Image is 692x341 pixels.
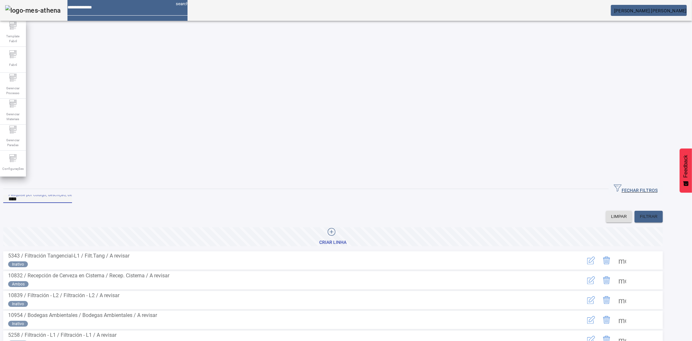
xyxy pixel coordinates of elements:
button: Criar linha [3,227,663,246]
button: Delete [599,272,614,288]
span: Gerenciar Paradas [3,136,23,149]
button: Mais [614,292,630,308]
button: Mais [614,312,630,328]
button: FECHAR FILTROS [609,183,663,195]
span: Feedback [683,155,689,178]
button: Delete [599,292,614,308]
span: Gerenciar Materiais [3,110,23,123]
span: 10954 / Bodegas Ambientales / Bodegas Ambientales / A revisar [8,312,157,318]
span: [PERSON_NAME] [PERSON_NAME] [614,8,687,13]
div: Criar linha [320,239,347,246]
span: Configurações [0,164,26,173]
span: 5343 / Filtración Tangencial-L1 / Filt.Tang / A revisar [8,253,129,259]
span: 10839 / Filtración - L2 / Filtración - L2 / A revisar [8,292,119,298]
span: Inativo [12,321,24,327]
mat-label: Pesquise por Código, descrição, descrição abreviada ou descrição SAP [8,192,138,197]
span: FECHAR FILTROS [614,184,658,194]
button: FILTRAR [635,211,663,222]
span: Gerenciar Processo [3,84,23,97]
span: Inativo [12,261,24,267]
span: FILTRAR [640,213,658,220]
span: Template Fabril [3,32,23,45]
span: Inativo [12,301,24,307]
button: Mais [614,253,630,268]
span: Fabril [7,60,19,69]
button: Feedback - Mostrar pesquisa [680,148,692,193]
span: 10832 / Recepción de Cerveza en Cisterna / Recep. Cisterna / A revisar [8,272,169,279]
img: logo-mes-athena [5,5,61,16]
button: LIMPAR [606,211,632,222]
button: Delete [599,253,614,268]
span: Ambos [12,281,25,287]
button: Delete [599,312,614,328]
span: 5258 / Filtración - L1 / Filtración - L1 / A revisar [8,332,116,338]
button: Mais [614,272,630,288]
span: LIMPAR [611,213,627,220]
